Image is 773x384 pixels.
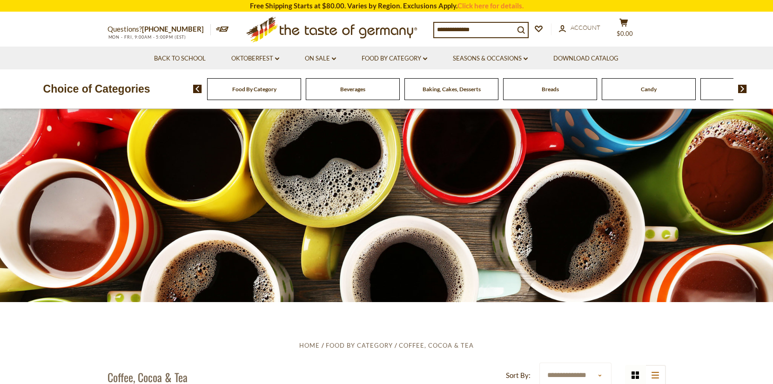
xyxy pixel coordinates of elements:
[108,23,211,35] p: Questions?
[340,86,365,93] a: Beverages
[299,342,320,349] a: Home
[559,23,600,33] a: Account
[553,54,618,64] a: Download Catalog
[142,25,204,33] a: [PHONE_NUMBER]
[154,54,206,64] a: Back to School
[399,342,474,349] a: Coffee, Cocoa & Tea
[193,85,202,93] img: previous arrow
[542,86,559,93] a: Breads
[108,370,188,384] h1: Coffee, Cocoa & Tea
[305,54,336,64] a: On Sale
[231,54,279,64] a: Oktoberfest
[617,30,633,37] span: $0.00
[326,342,393,349] a: Food By Category
[610,18,638,41] button: $0.00
[571,24,600,31] span: Account
[362,54,427,64] a: Food By Category
[423,86,481,93] a: Baking, Cakes, Desserts
[457,1,524,10] a: Click here for details.
[453,54,528,64] a: Seasons & Occasions
[108,34,187,40] span: MON - FRI, 9:00AM - 5:00PM (EST)
[506,370,531,381] label: Sort By:
[738,85,747,93] img: next arrow
[232,86,276,93] a: Food By Category
[641,86,657,93] a: Candy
